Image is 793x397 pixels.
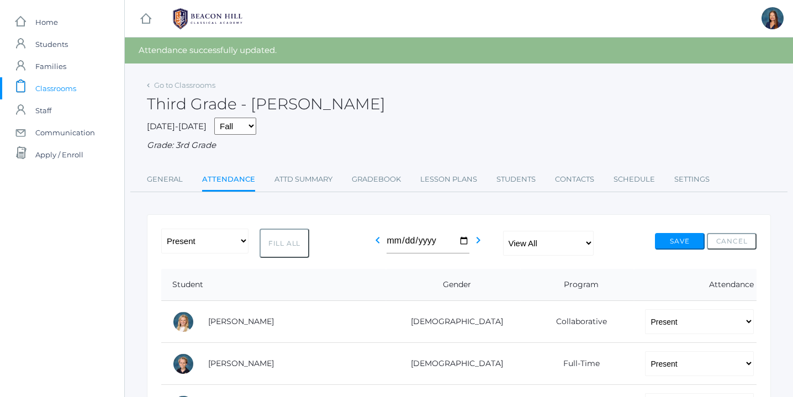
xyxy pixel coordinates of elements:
a: Attendance [202,168,255,192]
i: chevron_right [472,234,485,247]
span: Families [35,55,66,77]
h2: Third Grade - [PERSON_NAME] [147,96,385,113]
div: Attendance successfully updated. [125,38,793,63]
th: Attendance [634,269,757,301]
a: [PERSON_NAME] [208,316,274,326]
span: Classrooms [35,77,76,99]
i: chevron_left [371,234,384,247]
span: Students [35,33,68,55]
button: Fill All [260,229,309,258]
a: Settings [674,168,710,190]
td: Full-Time [520,343,634,385]
th: Student [161,269,386,301]
a: General [147,168,183,190]
div: Sadie Armstrong [172,311,194,333]
th: Program [520,269,634,301]
span: Apply / Enroll [35,144,83,166]
div: Isaiah Bell [172,353,194,375]
a: Attd Summary [274,168,332,190]
a: Contacts [555,168,594,190]
td: Collaborative [520,301,634,343]
div: Lori Webster [762,7,784,29]
button: Cancel [707,233,757,250]
a: Gradebook [352,168,401,190]
span: Home [35,11,58,33]
span: [DATE]-[DATE] [147,121,207,131]
img: 1_BHCALogos-05.png [166,5,249,33]
a: Go to Classrooms [154,81,215,89]
button: Save [655,233,705,250]
td: [DEMOGRAPHIC_DATA] [386,343,520,385]
a: Students [496,168,536,190]
a: chevron_left [371,239,384,249]
td: [DEMOGRAPHIC_DATA] [386,301,520,343]
a: Schedule [614,168,655,190]
div: Grade: 3rd Grade [147,139,771,152]
span: Communication [35,121,95,144]
th: Gender [386,269,520,301]
a: chevron_right [472,239,485,249]
span: Staff [35,99,51,121]
a: [PERSON_NAME] [208,358,274,368]
a: Lesson Plans [420,168,477,190]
